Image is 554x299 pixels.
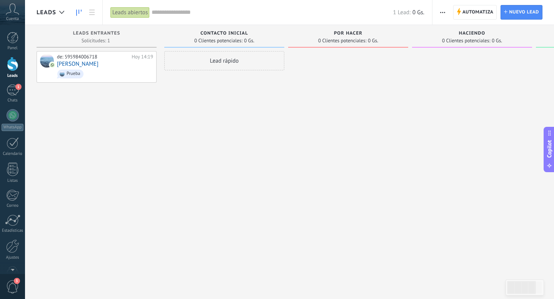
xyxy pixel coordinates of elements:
[50,62,55,68] img: com.amocrm.amocrmwa.svg
[318,38,366,43] span: 0 Clientes potenciales:
[462,5,494,19] span: Automatiza
[244,38,254,43] span: 0 Gs.
[37,9,56,16] span: Leads
[459,31,485,36] span: haciendo
[2,255,24,260] div: Ajustes
[453,5,497,20] a: Automatiza
[6,17,19,22] span: Cuenta
[200,31,248,36] span: Contacto inicial
[57,54,129,60] div: de: 595984006718
[412,9,424,16] span: 0 Gs.
[2,178,24,183] div: Listas
[73,31,120,36] span: Leads Entrantes
[72,5,85,20] a: Leads
[2,98,24,103] div: Chats
[2,124,23,131] div: WhatsApp
[57,61,98,67] a: [PERSON_NAME]
[82,38,110,43] span: Solicitudes: 1
[110,7,150,18] div: Leads abiertos
[14,278,20,284] span: 3
[2,228,24,233] div: Estadísticas
[437,5,448,20] button: Más
[132,54,153,60] div: Hoy 14:19
[164,51,284,70] div: Lead rápido
[2,203,24,208] div: Correo
[85,5,98,20] a: Lista
[40,31,153,37] div: Leads Entrantes
[546,140,553,158] span: Copilot
[416,31,528,37] div: haciendo
[393,9,410,16] span: 1 Lead:
[194,38,242,43] span: 0 Clientes potenciales:
[492,38,502,43] span: 0 Gs.
[442,38,490,43] span: 0 Clientes potenciales:
[2,73,24,78] div: Leads
[334,31,362,36] span: por hacer
[40,54,54,68] div: Otto Steffen
[2,151,24,156] div: Calendario
[67,71,80,76] div: Prueba
[501,5,542,20] a: Nuevo lead
[292,31,404,37] div: por hacer
[368,38,378,43] span: 0 Gs.
[509,5,539,19] span: Nuevo lead
[168,31,280,37] div: Contacto inicial
[15,84,22,90] span: 1
[2,46,24,51] div: Panel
